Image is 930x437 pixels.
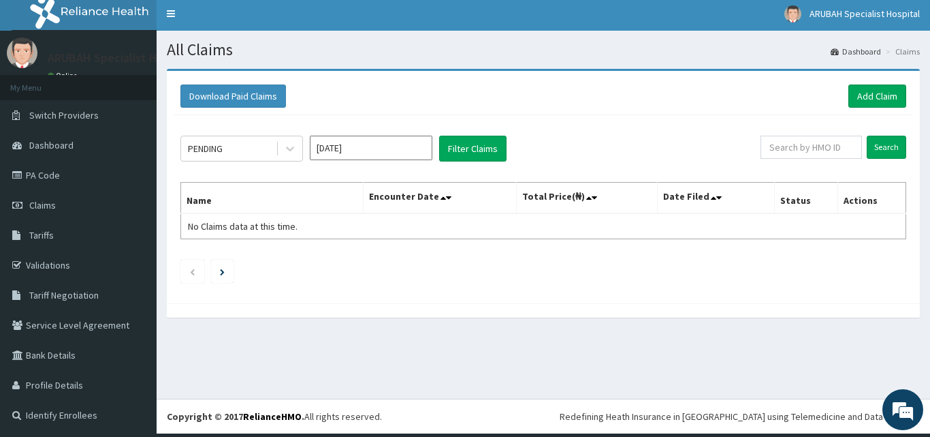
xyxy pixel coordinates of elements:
[7,292,259,340] textarea: Type your message and hit 'Enter'
[439,136,507,162] button: Filter Claims
[310,136,432,160] input: Select Month and Year
[188,220,298,232] span: No Claims data at this time.
[560,410,920,423] div: Redefining Heath Insurance in [GEOGRAPHIC_DATA] using Telemedicine and Data Science!
[831,46,881,57] a: Dashboard
[784,5,801,22] img: User Image
[809,7,920,20] span: ARUBAH Specialist Hospital
[25,68,55,102] img: d_794563401_company_1708531726252_794563401
[188,142,223,155] div: PENDING
[220,265,225,277] a: Next page
[7,37,37,68] img: User Image
[516,183,658,214] th: Total Price(₦)
[180,85,286,108] button: Download Paid Claims
[29,139,74,151] span: Dashboard
[882,46,920,57] li: Claims
[79,132,188,269] span: We're online!
[29,109,99,121] span: Switch Providers
[29,229,54,241] span: Tariffs
[189,265,195,277] a: Previous page
[848,85,906,108] a: Add Claim
[48,71,80,80] a: Online
[837,183,905,214] th: Actions
[167,410,304,423] strong: Copyright © 2017 .
[48,52,194,64] p: ARUBAH Specialist Hospital
[775,183,838,214] th: Status
[29,289,99,301] span: Tariff Negotiation
[243,410,302,423] a: RelianceHMO
[867,136,906,159] input: Search
[760,136,862,159] input: Search by HMO ID
[167,41,920,59] h1: All Claims
[181,183,364,214] th: Name
[71,76,229,94] div: Chat with us now
[29,199,56,211] span: Claims
[157,399,930,434] footer: All rights reserved.
[364,183,516,214] th: Encounter Date
[658,183,775,214] th: Date Filed
[223,7,256,40] div: Minimize live chat window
